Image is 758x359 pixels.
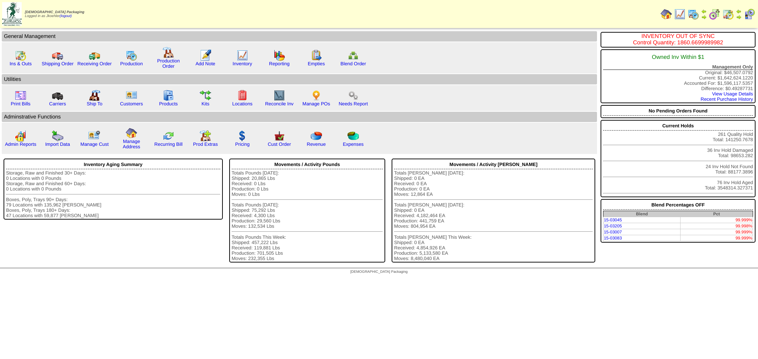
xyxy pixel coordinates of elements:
a: Empties [308,61,325,66]
a: Manage Cust [80,142,108,147]
div: Movements / Activity [PERSON_NAME] [394,160,593,169]
a: Ins & Outs [10,61,32,66]
img: import.gif [52,130,63,142]
a: Revenue [307,142,326,147]
div: No Pending Orders Found [603,106,753,116]
div: Blend Percentages OFF [603,200,753,210]
a: Reporting [269,61,290,66]
div: Movements / Activity Pounds [232,160,383,169]
img: pie_chart.png [311,130,322,142]
div: Totals Pounds [DATE]: Shipped: 20,865 Lbs Received: 0 Lbs Production: 0 Lbs Moves: 0 Lbs Totals P... [232,170,383,261]
td: 99.998% [681,223,753,229]
img: customers.gif [126,90,137,101]
img: calendarprod.gif [688,9,699,20]
a: Reconcile Inv [265,101,294,106]
a: Customers [120,101,143,106]
div: INVENTORY OUT OF SYNC Control Quantity: 1860.6699989982 [603,33,753,46]
a: Blend Order [340,61,366,66]
a: View Usage Details [712,91,753,96]
img: arrowleft.gif [701,9,707,14]
img: prodextras.gif [200,130,211,142]
img: line_graph.gif [674,9,686,20]
td: General Management [2,31,597,42]
div: Management Only [603,64,753,70]
a: Locations [232,101,252,106]
td: Adminstrative Functions [2,112,597,122]
a: Shipping Order [42,61,74,66]
a: Import Data [45,142,70,147]
div: Original: $46,507.0792 Current: $1,642,624.1220 Accounted For: $1,596,117.5357 Difference: $0.492... [601,49,756,103]
span: [DEMOGRAPHIC_DATA] Packaging [25,10,84,14]
a: Ship To [87,101,102,106]
img: calendarprod.gif [126,50,137,61]
img: managecust.png [88,130,101,142]
img: workflow.gif [200,90,211,101]
img: workorder.gif [311,50,322,61]
a: Receiving Order [77,61,112,66]
img: arrowright.gif [701,14,707,20]
span: Logged in as Jkoehler [25,10,84,18]
img: home.gif [126,127,137,139]
img: po.png [311,90,322,101]
a: Manage Address [123,139,140,149]
img: locations.gif [237,90,248,101]
a: Kits [201,101,209,106]
th: Pct [681,211,753,217]
img: truck2.gif [89,50,100,61]
a: Needs Report [339,101,368,106]
td: Utilities [2,74,597,84]
a: Inventory [233,61,252,66]
a: Manage POs [302,101,330,106]
img: arrowleft.gif [736,9,742,14]
a: Recent Purchase History [701,96,753,102]
img: truck.gif [52,50,63,61]
a: Cust Order [268,142,291,147]
img: workflow.png [348,90,359,101]
a: 15-03205 [604,223,622,228]
td: 99.999% [681,235,753,241]
img: line_graph2.gif [274,90,285,101]
img: graph.gif [274,50,285,61]
img: cabinet.gif [163,90,174,101]
a: Carriers [49,101,66,106]
img: zoroco-logo-small.webp [2,2,22,26]
a: Add Note [195,61,215,66]
a: 15-03083 [604,236,622,241]
span: [DEMOGRAPHIC_DATA] Packaging [350,270,408,274]
img: calendarblend.gif [709,9,720,20]
a: Pricing [235,142,250,147]
a: Expenses [343,142,364,147]
img: line_graph.gif [237,50,248,61]
a: Products [159,101,178,106]
a: Prod Extras [193,142,218,147]
img: factory2.gif [89,90,100,101]
div: Owned Inv Within $1 [603,51,753,64]
a: Production [120,61,143,66]
a: (logout) [60,14,72,18]
div: Totals [PERSON_NAME] [DATE]: Shipped: 0 EA Received: 0 EA Production: 0 EA Moves: 12,864 EA Total... [394,170,593,261]
a: Print Bills [11,101,31,106]
img: reconcile.gif [163,130,174,142]
a: 15-03045 [604,217,622,222]
div: Current Holds [603,121,753,131]
a: Recurring Bill [154,142,182,147]
img: arrowright.gif [736,14,742,20]
a: Admin Reports [5,142,36,147]
div: Inventory Aging Summary [6,160,220,169]
img: factory.gif [163,47,174,58]
img: calendarinout.gif [722,9,734,20]
img: cust_order.png [274,130,285,142]
img: truck3.gif [52,90,63,101]
td: 99.999% [681,229,753,235]
div: 261 Quality Hold Total: 141250.7678 36 Inv Hold Damaged Total: 98653.282 24 Inv Hold Not Found To... [601,120,756,197]
img: calendarcustomer.gif [744,9,755,20]
img: invoice2.gif [15,90,26,101]
td: 99.999% [681,217,753,223]
img: calendarinout.gif [15,50,26,61]
img: network.png [348,50,359,61]
th: Blend [603,211,681,217]
a: 15-03007 [604,230,622,234]
img: pie_chart2.png [348,130,359,142]
a: Production Order [157,58,180,69]
div: Storage, Raw and Finished 30+ Days: 0 Locations with 0 Pounds Storage, Raw and Finished 60+ Days:... [6,170,220,218]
